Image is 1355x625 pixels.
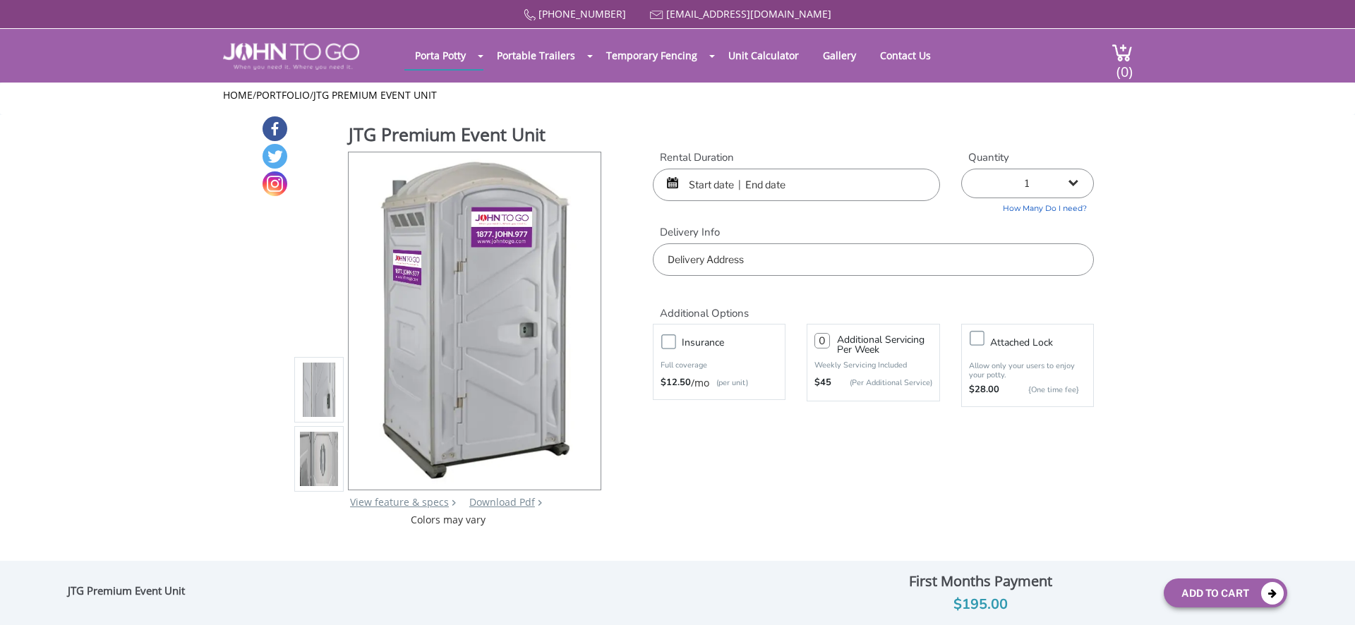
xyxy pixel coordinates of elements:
img: JOHN to go [223,43,359,70]
img: chevron.png [538,499,542,506]
h3: Additional Servicing Per Week [837,335,932,355]
a: Portfolio [256,88,310,102]
img: Product [300,293,338,625]
strong: $28.00 [969,383,999,397]
a: View feature & specs [350,495,449,509]
a: Temporary Fencing [596,42,708,69]
input: Start date | End date [653,169,940,201]
h2: Additional Options [653,290,1094,320]
img: cart a [1112,43,1133,62]
div: /mo [661,376,778,390]
img: right arrow icon [452,499,456,506]
a: Contact Us [869,42,941,69]
img: Product [300,224,338,556]
a: Portable Trailers [486,42,586,69]
img: Call [524,9,536,21]
a: How Many Do I need? [961,198,1094,214]
a: [PHONE_NUMBER] [538,7,626,20]
button: Add To Cart [1164,578,1287,607]
p: {One time fee} [1006,383,1079,397]
img: Mail [650,11,663,20]
h3: Attached lock [990,334,1100,351]
input: Delivery Address [653,243,1094,276]
a: Home [223,88,253,102]
ul: / / [223,88,1133,102]
label: Delivery Info [653,225,1094,240]
a: Gallery [812,42,867,69]
h3: Insurance [682,334,792,351]
p: (Per Additional Service) [831,377,932,388]
a: JTG Premium Event Unit [313,88,437,102]
p: Weekly Servicing Included [814,360,932,370]
img: Product [368,152,582,485]
p: (per unit) [709,376,748,390]
label: Quantity [961,150,1094,165]
a: Instagram [263,171,287,196]
a: Unit Calculator [718,42,809,69]
strong: $12.50 [661,376,691,390]
span: (0) [1116,51,1133,81]
h1: JTG Premium Event Unit [349,122,603,150]
strong: $45 [814,376,831,390]
a: Download Pdf [469,495,535,509]
div: Colors may vary [294,513,603,527]
div: $195.00 [809,593,1153,616]
label: Rental Duration [653,150,940,165]
a: Facebook [263,116,287,141]
a: [EMAIL_ADDRESS][DOMAIN_NAME] [666,7,831,20]
a: Twitter [263,144,287,169]
button: Live Chat [1299,569,1355,625]
p: Allow only your users to enjoy your potty. [969,361,1086,380]
p: Full coverage [661,358,778,372]
div: First Months Payment [809,569,1153,593]
input: 0 [814,333,830,348]
a: Porta Potty [404,42,476,69]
